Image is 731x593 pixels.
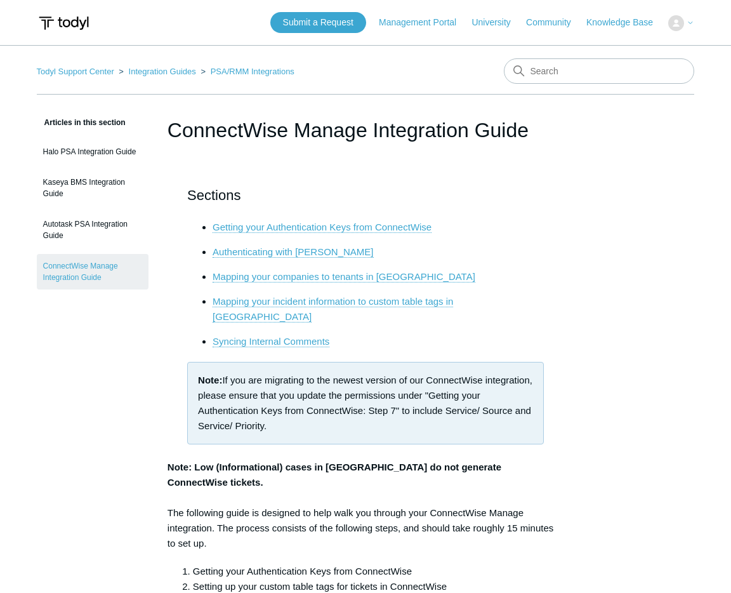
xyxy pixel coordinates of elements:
[37,118,126,127] span: Articles in this section
[37,11,91,35] img: Todyl Support Center Help Center home page
[37,254,148,290] a: ConnectWise Manage Integration Guide
[213,271,475,283] a: Mapping your companies to tenants in [GEOGRAPHIC_DATA]
[198,67,294,76] li: PSA/RMM Integrations
[526,16,584,29] a: Community
[586,16,666,29] a: Knowledge Base
[37,140,148,164] a: Halo PSA Integration Guide
[270,12,366,33] a: Submit a Request
[129,67,196,76] a: Integration Guides
[198,375,222,385] strong: Note:
[168,462,501,488] strong: Note: Low (Informational) cases in [GEOGRAPHIC_DATA] do not generate ConnectWise tickets.
[168,505,563,551] div: The following guide is designed to help walk you through your ConnectWise Manage integration. The...
[193,564,563,579] li: Getting your Authentication Keys from ConnectWise
[213,246,373,258] a: Authenticating with [PERSON_NAME]
[187,184,544,206] h2: Sections
[37,170,148,206] a: Kaseya BMS Integration Guide
[213,296,453,323] a: Mapping your incident information to custom table tags in [GEOGRAPHIC_DATA]
[211,67,294,76] a: PSA/RMM Integrations
[504,58,694,84] input: Search
[37,212,148,248] a: Autotask PSA Integration Guide
[37,67,117,76] li: Todyl Support Center
[213,336,329,347] a: Syncing Internal Comments
[37,67,114,76] a: Todyl Support Center
[471,16,523,29] a: University
[116,67,198,76] li: Integration Guides
[213,222,431,233] a: Getting your Authentication Keys from ConnectWise
[379,16,469,29] a: Management Portal
[168,115,563,145] h1: ConnectWise Manage Integration Guide
[187,362,544,444] div: If you are migrating to the newest version of our ConnectWise integration, please ensure that you...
